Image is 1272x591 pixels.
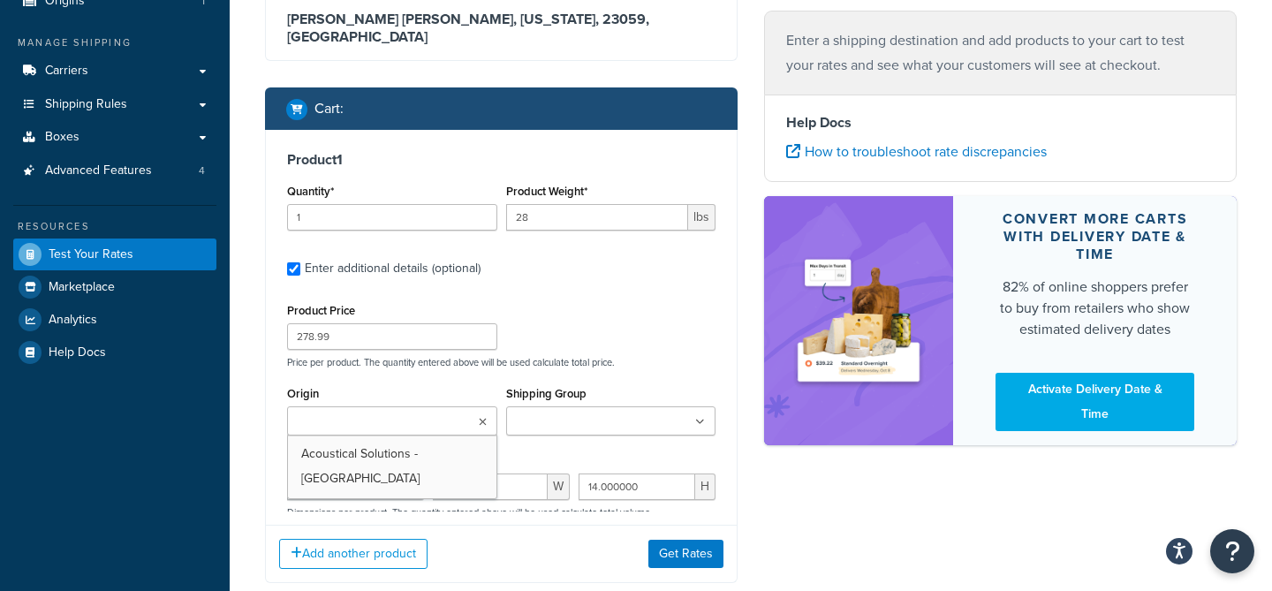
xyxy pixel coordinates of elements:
[45,64,88,79] span: Carriers
[13,271,216,303] a: Marketplace
[279,539,428,569] button: Add another product
[45,97,127,112] span: Shipping Rules
[786,28,1215,78] p: Enter a shipping destination and add products to your cart to test your rates and see what your c...
[996,277,1194,340] div: 82% of online shoppers prefer to buy from retailers who show estimated delivery dates
[13,55,216,87] a: Carriers
[548,474,570,500] span: W
[996,210,1194,263] div: Convert more carts with delivery date & time
[506,387,587,400] label: Shipping Group
[13,155,216,187] li: Advanced Features
[13,88,216,121] a: Shipping Rules
[49,313,97,328] span: Analytics
[13,219,216,234] div: Resources
[13,304,216,336] a: Analytics
[49,280,115,295] span: Marketplace
[695,474,715,500] span: H
[199,163,205,178] span: 4
[648,540,723,568] button: Get Rates
[506,185,587,198] label: Product Weight*
[13,121,216,154] a: Boxes
[287,204,497,231] input: 0.0
[287,185,334,198] label: Quantity*
[287,387,319,400] label: Origin
[287,151,715,169] h3: Product 1
[283,506,653,519] p: Dimensions per product. The quantity entered above will be used calculate total volume.
[786,112,1215,133] h4: Help Docs
[996,373,1194,431] a: Activate Delivery Date & Time
[305,256,481,281] div: Enter additional details (optional)
[49,247,133,262] span: Test Your Rates
[301,444,420,488] span: Acoustical Solutions - [GEOGRAPHIC_DATA]
[13,337,216,368] a: Help Docs
[287,11,715,46] h3: [PERSON_NAME] [PERSON_NAME], [US_STATE], 23059 , [GEOGRAPHIC_DATA]
[13,239,216,270] a: Test Your Rates
[45,130,79,145] span: Boxes
[786,141,1047,162] a: How to troubleshoot rate discrepancies
[1210,529,1254,573] button: Open Resource Center
[13,155,216,187] a: Advanced Features4
[287,304,355,317] label: Product Price
[791,226,927,416] img: feature-image-ddt-36eae7f7280da8017bfb280eaccd9c446f90b1fe08728e4019434db127062ab4.png
[688,204,715,231] span: lbs
[283,356,720,368] p: Price per product. The quantity entered above will be used calculate total price.
[288,435,496,498] a: Acoustical Solutions - [GEOGRAPHIC_DATA]
[45,163,152,178] span: Advanced Features
[49,345,106,360] span: Help Docs
[287,262,300,276] input: Enter additional details (optional)
[13,35,216,50] div: Manage Shipping
[506,204,689,231] input: 0.00
[314,101,344,117] h2: Cart :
